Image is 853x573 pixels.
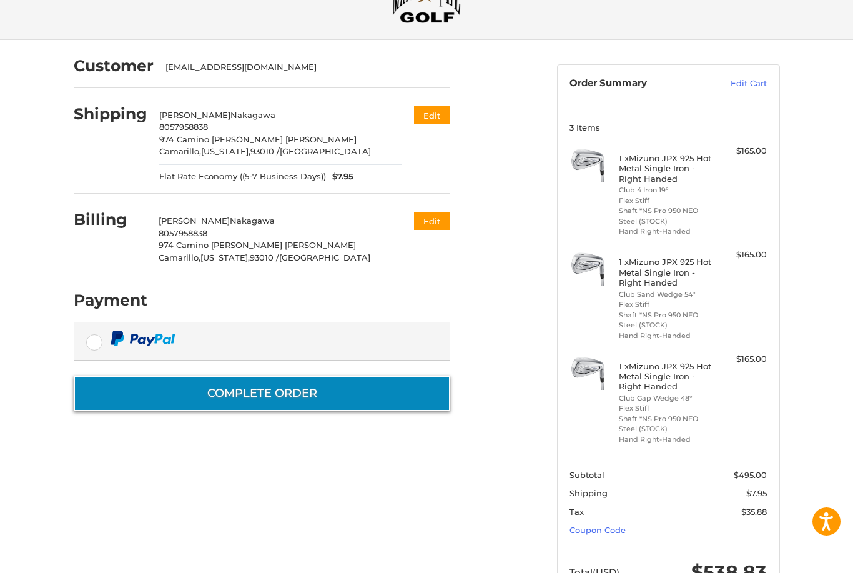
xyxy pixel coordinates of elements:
[619,331,714,341] li: Hand Right-Handed
[74,376,450,411] button: Complete order
[750,539,853,573] iframe: Google Customer Reviews
[619,185,714,196] li: Club 4 Iron 19°
[619,393,714,404] li: Club Gap Wedge 48°
[619,153,714,184] h4: 1 x Mizuno JPX 925 Hot Metal Single Iron - Right Handed
[165,61,438,74] div: [EMAIL_ADDRESS][DOMAIN_NAME]
[201,146,250,156] span: [US_STATE],
[111,331,175,346] img: PayPal icon
[159,146,201,156] span: Camarillo,
[619,361,714,392] h4: 1 x Mizuno JPX 925 Hot Metal Single Iron - Right Handed
[326,171,353,183] span: $7.95
[569,488,608,498] span: Shipping
[619,434,714,445] li: Hand Right-Handed
[200,252,250,262] span: [US_STATE],
[74,291,147,310] h2: Payment
[569,122,767,132] h3: 3 Items
[74,104,147,124] h2: Shipping
[159,252,200,262] span: Camarillo,
[159,110,230,120] span: [PERSON_NAME]
[569,507,584,517] span: Tax
[414,212,450,230] button: Edit
[280,146,371,156] span: [GEOGRAPHIC_DATA]
[159,171,326,183] span: Flat Rate Economy ((5-7 Business Days))
[159,228,207,238] span: 8057958838
[619,289,714,300] li: Club Sand Wedge 54°
[159,134,357,144] span: 974 Camino [PERSON_NAME] [PERSON_NAME]
[159,216,230,226] span: [PERSON_NAME]
[734,470,767,480] span: $495.00
[569,77,704,90] h3: Order Summary
[717,353,767,366] div: $165.00
[159,240,356,250] span: 974 Camino [PERSON_NAME] [PERSON_NAME]
[619,206,714,226] li: Shaft *NS Pro 950 NEO Steel (STOCK)
[414,106,450,124] button: Edit
[619,414,714,434] li: Shaft *NS Pro 950 NEO Steel (STOCK)
[569,470,604,480] span: Subtotal
[74,210,147,229] h2: Billing
[619,403,714,414] li: Flex Stiff
[74,56,154,76] h2: Customer
[250,146,280,156] span: 93010 /
[230,110,275,120] span: Nakagawa
[704,77,767,90] a: Edit Cart
[717,145,767,157] div: $165.00
[619,310,714,331] li: Shaft *NS Pro 950 NEO Steel (STOCK)
[746,488,767,498] span: $7.95
[741,507,767,517] span: $35.88
[159,122,208,132] span: 8057958838
[569,525,626,535] a: Coupon Code
[230,216,275,226] span: Nakagawa
[619,299,714,310] li: Flex Stiff
[717,249,767,261] div: $165.00
[619,196,714,206] li: Flex Stiff
[619,226,714,237] li: Hand Right-Handed
[279,252,370,262] span: [GEOGRAPHIC_DATA]
[250,252,279,262] span: 93010 /
[619,257,714,287] h4: 1 x Mizuno JPX 925 Hot Metal Single Iron - Right Handed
